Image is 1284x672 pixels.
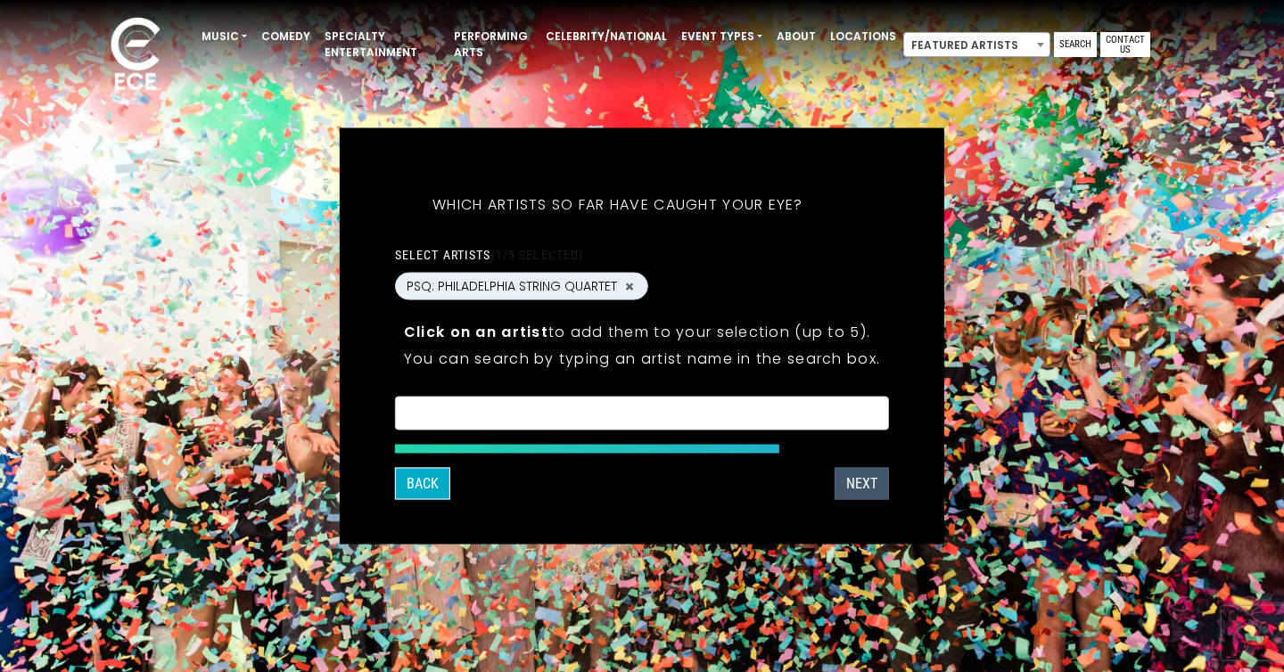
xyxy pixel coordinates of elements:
span: Featured Artists [903,32,1050,57]
a: Music [194,21,254,52]
a: Comedy [254,21,317,52]
a: Locations [823,21,903,52]
span: Featured Artists [904,33,1049,58]
button: Back [395,468,450,500]
textarea: Search [407,408,877,424]
a: Search [1054,32,1097,57]
a: Specialty Entertainment [317,21,447,68]
a: Celebrity/National [539,21,674,52]
a: Event Types [674,21,770,52]
button: Next [835,468,889,500]
button: Remove PSQ: PHILADELPHIA STRING QUARTET [622,278,637,294]
span: (1/5 selected) [491,248,584,262]
a: Contact Us [1100,32,1150,57]
p: to add them to your selection (up to 5). [404,321,880,343]
h5: Which artists so far have caught your eye? [395,173,841,237]
label: Select artists [395,247,583,263]
a: About [770,21,823,52]
span: PSQ: PHILADELPHIA STRING QUARTET [407,277,617,296]
a: Performing Arts [447,21,539,68]
img: ece_new_logo_whitev2-1.png [91,12,180,99]
strong: Click on an artist [404,322,548,342]
p: You can search by typing an artist name in the search box. [404,348,880,370]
